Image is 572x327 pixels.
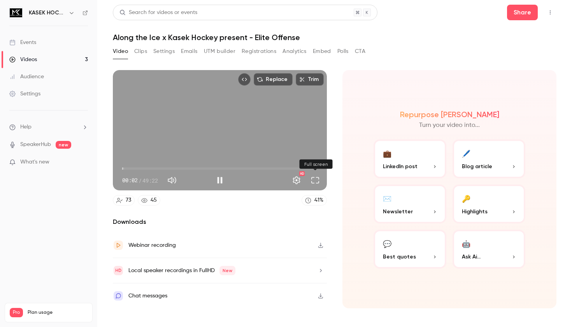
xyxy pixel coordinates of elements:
button: 🔑Highlights [453,185,525,223]
button: Polls [337,45,349,58]
button: Mute [164,172,180,188]
img: KASEK HOCKEY [10,7,22,19]
div: Full screen [300,160,333,169]
div: Videos [9,56,37,63]
div: Audience [9,73,44,81]
button: Clips [134,45,147,58]
button: UTM builder [204,45,235,58]
div: 💼 [383,147,391,159]
span: 00:02 [122,176,138,185]
button: Registrations [242,45,276,58]
button: Settings [153,45,175,58]
span: / [139,176,142,185]
div: Settings [9,90,40,98]
div: Search for videos or events [119,9,197,17]
button: ✉️Newsletter [374,185,446,223]
button: Embed [313,45,331,58]
div: 🤖 [462,237,470,250]
button: Trim [296,73,324,86]
div: 45 [151,196,157,204]
button: CTA [355,45,365,58]
div: 73 [126,196,131,204]
h6: KASEK HOCKEY [29,9,65,17]
div: HD [299,171,305,176]
div: 💬 [383,237,391,250]
button: Full screen [307,172,323,188]
span: LinkedIn post [383,162,418,171]
div: 41 % [314,196,323,204]
a: SpeakerHub [20,141,51,149]
button: Replace [254,73,293,86]
span: new [56,141,71,149]
span: Help [20,123,32,131]
a: 73 [113,195,135,206]
div: Chat messages [128,291,167,301]
div: Webinar recording [128,241,176,250]
h2: Repurpose [PERSON_NAME] [400,110,499,119]
span: Best quotes [383,253,416,261]
button: 💬Best quotes [374,230,446,269]
div: 00:02 [122,176,158,185]
button: Top Bar Actions [544,6,556,19]
span: New [219,266,235,275]
span: 49:22 [142,176,158,185]
button: 🖊️Blog article [453,139,525,178]
a: 45 [138,195,160,206]
span: What's new [20,158,49,166]
span: Newsletter [383,207,413,216]
button: 🤖Ask Ai... [453,230,525,269]
button: Pause [212,172,228,188]
a: 41% [302,195,327,206]
div: ✉️ [383,192,391,204]
span: Pro [10,308,23,317]
button: Video [113,45,128,58]
h2: Downloads [113,217,327,227]
span: Blog article [462,162,492,171]
button: Analytics [282,45,307,58]
button: Embed video [238,73,251,86]
div: 🔑 [462,192,470,204]
iframe: Noticeable Trigger [79,159,88,166]
span: Highlights [462,207,488,216]
button: Settings [289,172,304,188]
h1: Along the Ice x Kasek Hockey present - Elite Offense [113,33,556,42]
span: Ask Ai... [462,253,481,261]
button: Share [507,5,538,20]
li: help-dropdown-opener [9,123,88,131]
div: Events [9,39,36,46]
div: 🖊️ [462,147,470,159]
button: Emails [181,45,197,58]
span: Plan usage [28,309,88,316]
p: Turn your video into... [419,121,480,130]
button: 💼LinkedIn post [374,139,446,178]
div: Local speaker recordings in FullHD [128,266,235,275]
